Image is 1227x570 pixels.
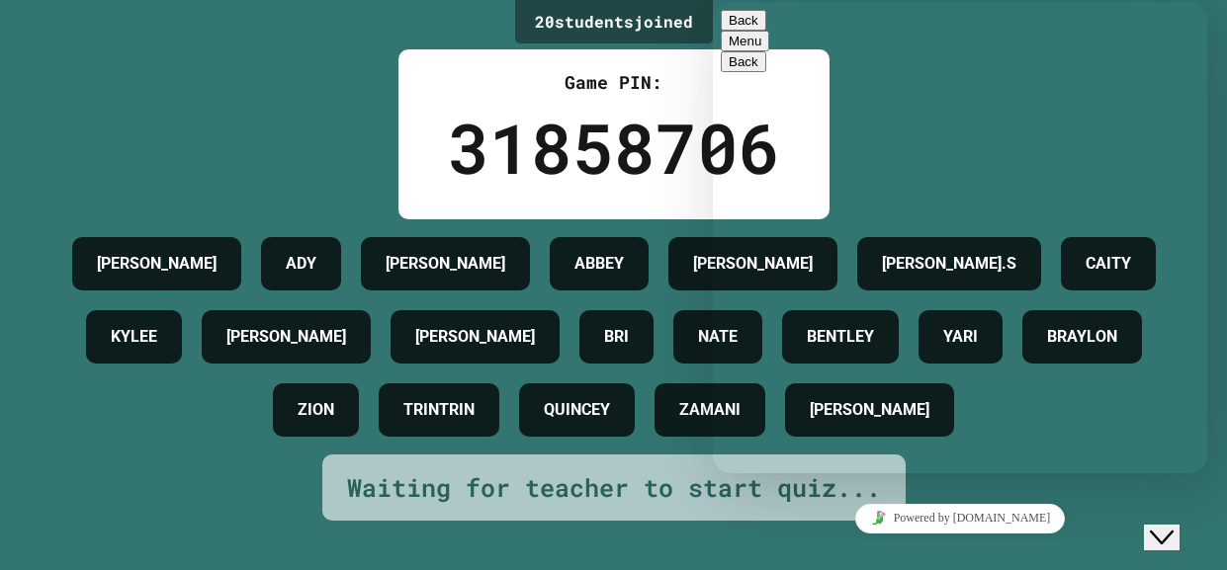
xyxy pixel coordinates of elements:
h4: [PERSON_NAME] [386,252,505,276]
h4: ZION [298,398,334,422]
h4: [PERSON_NAME] [415,325,535,349]
h4: QUINCEY [544,398,610,422]
h4: BRI [604,325,629,349]
iframe: chat widget [713,496,1207,540]
h4: KYLEE [111,325,157,349]
div: 31858706 [448,96,780,200]
h4: NATE [698,325,738,349]
h4: ZAMANI [679,398,741,422]
h4: [PERSON_NAME] [693,252,813,276]
iframe: chat widget [1144,491,1207,550]
h4: [PERSON_NAME] [97,252,217,276]
div: Waiting for teacher to start quiz... [347,469,881,507]
iframe: chat widget [713,2,1207,473]
h4: TRINTRIN [403,398,475,422]
h4: ADY [286,252,316,276]
h4: ABBEY [574,252,624,276]
h4: [PERSON_NAME] [226,325,346,349]
div: Game PIN: [448,69,780,96]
